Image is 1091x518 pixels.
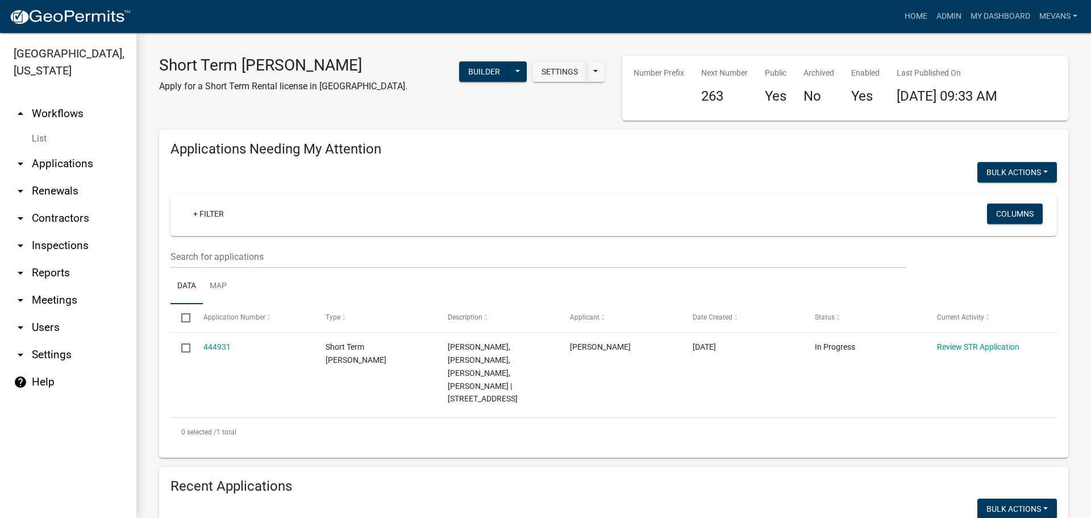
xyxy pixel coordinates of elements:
span: Dustin Avant, Kayla Avant, Malicia Wilson, George Bell | 383 BLUEGILL RD [448,342,518,403]
i: help [14,375,27,389]
h4: Yes [765,88,786,105]
h4: No [803,88,834,105]
span: Application Number [203,313,265,321]
h4: Yes [851,88,880,105]
span: Applicant [570,313,599,321]
i: arrow_drop_down [14,293,27,307]
p: Apply for a Short Term Rental license in [GEOGRAPHIC_DATA]. [159,80,407,93]
a: + Filter [184,204,233,224]
input: Search for applications [170,245,906,268]
p: Number Prefix [634,67,684,79]
span: In Progress [815,342,855,351]
a: Data [170,268,203,305]
datatable-header-cell: Description [437,304,559,331]
i: arrow_drop_down [14,348,27,362]
p: Next Number [701,67,748,79]
i: arrow_drop_down [14,184,27,198]
i: arrow_drop_up [14,107,27,121]
div: 1 total [170,418,1057,446]
a: 444931 [203,342,231,351]
button: Builder [459,61,509,82]
span: Short Term Rental Registration [326,342,386,364]
button: Columns [987,204,1043,224]
span: Description [448,313,482,321]
span: Status [815,313,835,321]
datatable-header-cell: Current Activity [926,304,1048,331]
datatable-header-cell: Application Number [192,304,314,331]
button: Settings [532,61,587,82]
i: arrow_drop_down [14,266,27,280]
a: Review STR Application [937,342,1019,351]
span: Date Created [693,313,732,321]
datatable-header-cell: Date Created [681,304,803,331]
datatable-header-cell: Status [804,304,926,331]
i: arrow_drop_down [14,212,27,225]
span: 07/03/2025 [693,342,716,351]
p: Public [765,67,786,79]
h4: Applications Needing My Attention [170,141,1057,158]
i: arrow_drop_down [14,239,27,252]
p: Enabled [851,67,880,79]
span: [DATE] 09:33 AM [897,88,997,104]
h4: Recent Applications [170,478,1057,495]
a: Home [900,6,932,27]
span: 0 selected / [181,428,216,436]
a: Admin [932,6,966,27]
span: Type [326,313,340,321]
datatable-header-cell: Type [315,304,437,331]
datatable-header-cell: Select [170,304,192,331]
a: Map [203,268,234,305]
p: Last Published On [897,67,997,79]
h3: Short Term [PERSON_NAME] [159,56,407,75]
button: Bulk Actions [977,162,1057,183]
span: Current Activity [937,313,984,321]
i: arrow_drop_down [14,321,27,334]
p: Archived [803,67,834,79]
h4: 263 [701,88,748,105]
i: arrow_drop_down [14,157,27,171]
a: My Dashboard [966,6,1035,27]
a: Mevans [1035,6,1082,27]
datatable-header-cell: Applicant [559,304,681,331]
span: Malicia Wilson [570,342,631,351]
